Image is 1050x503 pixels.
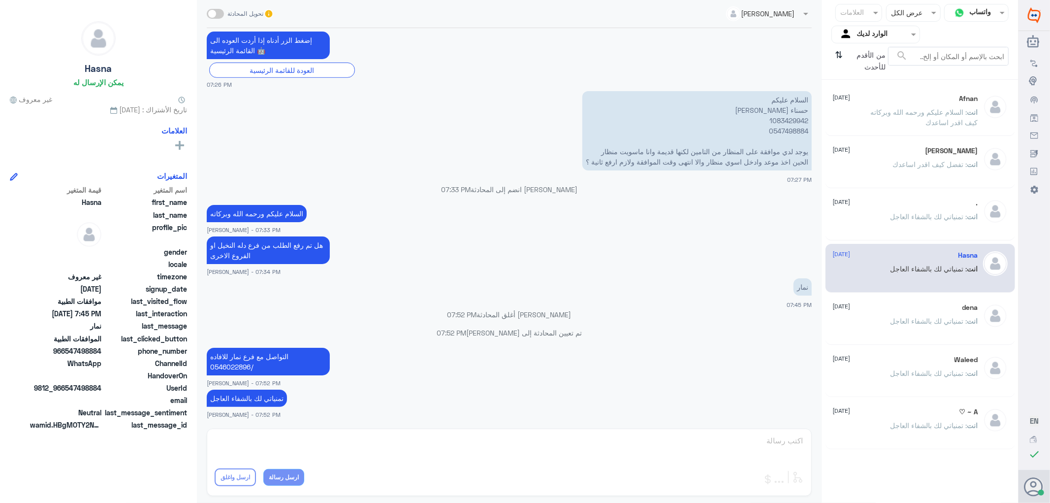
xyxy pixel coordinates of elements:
img: defaultAdmin.png [983,147,1008,171]
span: الموافقات الطبية [30,334,101,344]
span: [PERSON_NAME] - 07:34 PM [207,268,281,276]
h5: Afnan [959,95,978,103]
span: 966547498884 [30,346,101,356]
h5: Waleed [955,356,978,364]
span: موافقات الطبية [30,296,101,306]
span: last_interaction [103,308,187,319]
span: : السلام عليكم ورحمه الله وبركاته كيف اقدر اساعدك [871,108,978,127]
p: تم تعيين المحادثة إلى [PERSON_NAME] [207,328,812,338]
span: : تمنياتي لك بالشفاء العاجل [891,265,967,273]
button: ارسل رسالة [263,469,304,486]
span: last_message_id [103,420,187,430]
button: ارسل واغلق [215,469,256,486]
div: العودة للقائمة الرئيسية [209,63,355,78]
span: last_clicked_button [103,334,187,344]
button: الصورة الشخصية [1025,477,1044,496]
span: EN [1030,416,1039,425]
span: gender [103,247,187,257]
span: [PERSON_NAME] - 07:52 PM [207,410,281,419]
span: انت [967,317,978,325]
span: first_name [103,197,187,207]
p: 24/7/2025, 7:34 PM [207,236,330,264]
span: انت [967,108,978,116]
p: 24/7/2025, 7:26 PM [207,32,330,59]
span: : تمنياتي لك بالشفاء العاجل [891,369,967,377]
span: انت [967,212,978,221]
img: yourInbox.svg [839,27,854,42]
span: [PERSON_NAME] - 07:52 PM [207,379,281,387]
span: [DATE] [833,302,851,311]
p: [PERSON_NAME] انضم إلى المحادثة [207,184,812,195]
button: search [896,48,908,64]
span: 9812_966547498884 [30,383,101,393]
p: [PERSON_NAME] أغلق المحادثة [207,309,812,320]
img: defaultAdmin.png [983,303,1008,328]
div: العلامات [839,7,864,20]
span: قيمة المتغير [30,185,101,195]
span: 2025-07-24T16:26:16.896Z [30,284,101,294]
img: defaultAdmin.png [77,222,101,247]
span: 07:52 PM [437,329,466,337]
p: 24/7/2025, 7:52 PM [207,390,287,407]
input: ابحث بالإسم أو المكان أو إلخ.. [889,47,1008,65]
span: انت [967,160,978,168]
i: check [1028,448,1040,460]
img: defaultAdmin.png [983,95,1008,119]
span: null [30,259,101,269]
span: : تمنياتي لك بالشفاء العاجل [891,421,967,430]
span: email [103,395,187,405]
span: search [896,50,908,62]
p: 24/7/2025, 7:27 PM [582,91,812,170]
span: : تمنياتي لك بالشفاء العاجل [891,317,967,325]
img: defaultAdmin.png [983,251,1008,276]
p: 24/7/2025, 7:52 PM [207,348,330,375]
p: 24/7/2025, 7:45 PM [794,278,812,296]
span: تاريخ الأشتراك : [DATE] [10,104,187,115]
span: HandoverOn [103,370,187,381]
span: last_message_sentiment [103,407,187,418]
span: wamid.HBgMOTY2NTQ3NDk4ODg0FQIAEhgUM0ExN0M3QkMxQjM3NzZFRTBCMUYA [30,420,101,430]
span: انت [967,369,978,377]
span: UserId [103,383,187,393]
span: phone_number [103,346,187,356]
img: defaultAdmin.png [983,408,1008,433]
span: [DATE] [833,406,851,415]
span: last_name [103,210,187,220]
span: [PERSON_NAME] - 07:33 PM [207,226,281,234]
span: locale [103,259,187,269]
h5: dena [962,303,978,312]
button: EN [1030,416,1039,426]
span: انت [967,265,978,273]
span: نمار [30,321,101,331]
span: profile_pic [103,222,187,245]
h5: A ~ ♡ [959,408,978,416]
span: [DATE] [833,354,851,363]
img: defaultAdmin.png [983,356,1008,380]
img: defaultAdmin.png [82,22,115,55]
h5: . [976,199,978,207]
span: [DATE] [833,198,851,206]
span: signup_date [103,284,187,294]
span: اسم المتغير [103,185,187,195]
h5: Hasna [85,63,112,74]
span: [DATE] [833,250,851,259]
span: 2025-07-24T16:45:25.471Z [30,308,101,319]
h5: Ali [925,147,978,155]
h6: يمكن الإرسال له [73,78,124,87]
span: null [30,247,101,257]
p: 24/7/2025, 7:33 PM [207,205,307,222]
span: : تمنياتي لك بالشفاء العاجل [891,212,967,221]
span: 0 [30,407,101,418]
img: defaultAdmin.png [983,199,1008,224]
span: 07:26 PM [207,80,232,89]
span: : تفضل كيف اقدر اساعدك [893,160,967,168]
img: whatsapp.png [952,5,967,20]
i: ⇅ [835,47,843,72]
span: timezone [103,271,187,282]
span: 07:45 PM [787,302,812,308]
span: 07:33 PM [441,185,471,194]
span: تحويل المحادثة [228,9,264,18]
span: من الأقدم للأحدث [847,47,888,75]
img: Widebot Logo [1028,7,1041,23]
h6: المتغيرات [157,171,187,180]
